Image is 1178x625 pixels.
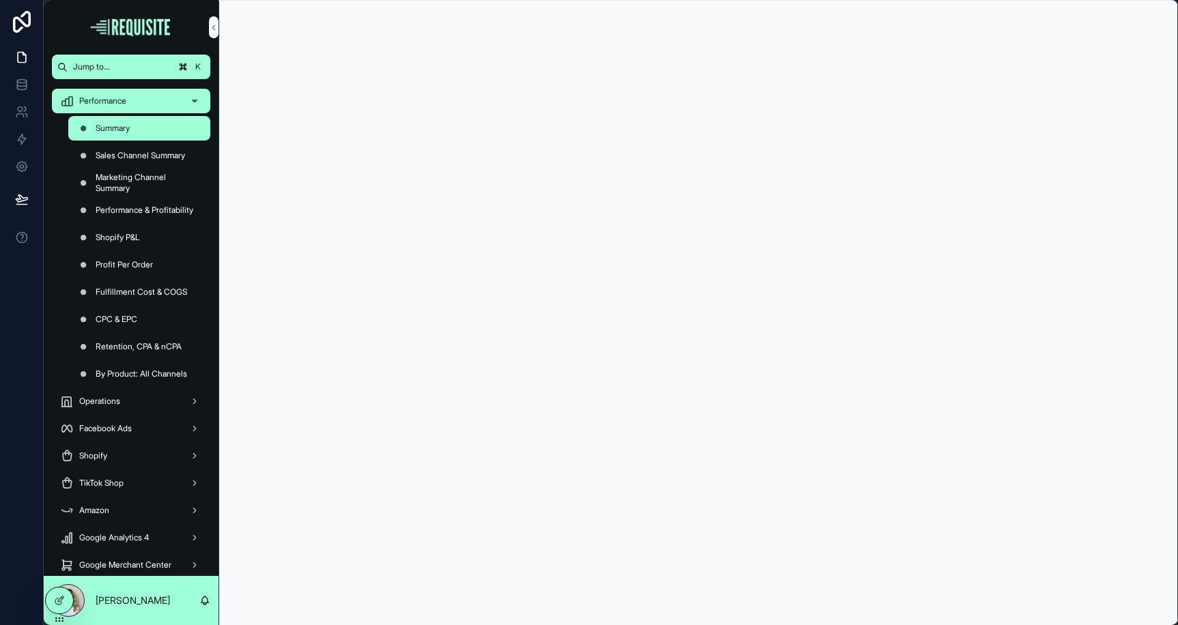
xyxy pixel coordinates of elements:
[52,525,210,550] a: Google Analytics 4
[96,150,185,161] span: Sales Channel Summary
[89,16,173,38] img: App logo
[68,171,210,195] a: Marketing Channel Summary
[52,389,210,413] a: Operations
[96,287,187,297] span: Fulfillment Cost & COGS
[68,225,210,250] a: Shopify P&L
[96,205,193,216] span: Performance & Profitability
[96,368,187,379] span: By Product: All Channels
[52,416,210,441] a: Facebook Ads
[79,559,171,570] span: Google Merchant Center
[96,232,140,243] span: Shopify P&L
[96,172,197,194] span: Marketing Channel Summary
[68,198,210,222] a: Performance & Profitability
[96,123,130,134] span: Summary
[52,444,210,468] a: Shopify
[52,89,210,113] a: Performance
[96,341,182,352] span: Retention, CPA & nCPA
[68,143,210,168] a: Sales Channel Summary
[52,553,210,577] a: Google Merchant Center
[44,79,219,576] div: scrollable content
[79,423,132,434] span: Facebook Ads
[73,61,171,72] span: Jump to...
[79,396,120,407] span: Operations
[68,280,210,304] a: Fulfillment Cost & COGS
[68,116,210,141] a: Summary
[96,594,170,607] p: [PERSON_NAME]
[68,252,210,277] a: Profit Per Order
[68,307,210,332] a: CPC & EPC
[79,478,124,489] span: TikTok Shop
[79,450,107,461] span: Shopify
[79,505,109,516] span: Amazon
[79,532,149,543] span: Google Analytics 4
[96,314,137,325] span: CPC & EPC
[52,498,210,523] a: Amazon
[96,259,153,270] span: Profit Per Order
[79,96,126,106] span: Performance
[68,362,210,386] a: By Product: All Channels
[52,471,210,495] a: TikTok Shop
[68,334,210,359] a: Retention, CPA & nCPA
[52,55,210,79] button: Jump to...K
[193,61,204,72] span: K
